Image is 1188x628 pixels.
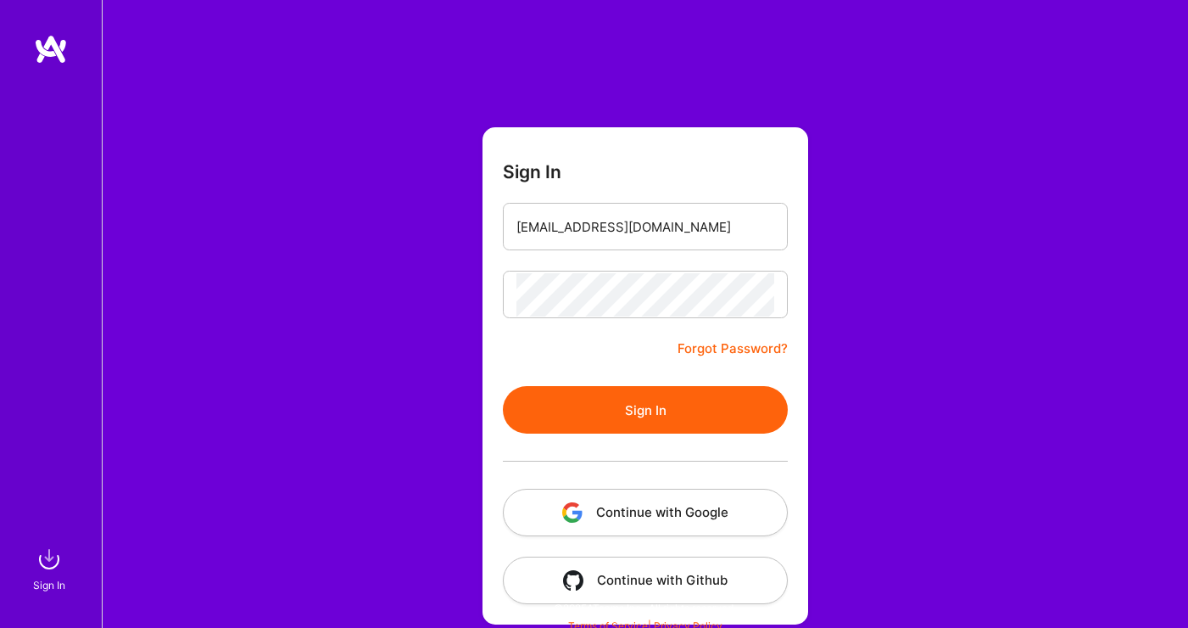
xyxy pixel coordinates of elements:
[516,205,774,249] input: Email...
[562,502,583,523] img: icon
[34,34,68,64] img: logo
[678,339,788,359] a: Forgot Password?
[503,557,788,604] button: Continue with Github
[503,161,561,182] h3: Sign In
[32,542,66,576] img: sign in
[503,386,788,434] button: Sign In
[563,570,583,591] img: icon
[503,489,788,536] button: Continue with Google
[33,576,65,594] div: Sign In
[36,542,66,594] a: sign inSign In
